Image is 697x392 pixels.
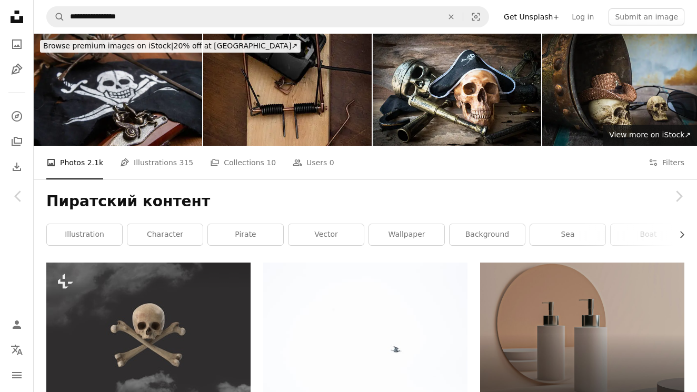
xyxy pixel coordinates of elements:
[47,7,65,27] button: Search Unsplash
[6,314,27,335] a: Log in / Sign up
[611,224,686,245] a: boat
[6,34,27,55] a: Photos
[288,224,364,245] a: vector
[120,146,193,179] a: Illustrations 315
[46,326,251,335] a: a skull and crossbones floating in the air
[373,34,541,146] img: pirate skull concept , still life
[40,40,301,53] div: 20% off at [GEOGRAPHIC_DATA] ↗
[210,146,276,179] a: Collections 10
[34,34,307,59] a: Browse premium images on iStock|20% off at [GEOGRAPHIC_DATA]↗
[463,7,489,27] button: Visual search
[6,59,27,80] a: Illustrations
[530,224,605,245] a: sea
[450,224,525,245] a: background
[6,106,27,127] a: Explore
[565,8,600,25] a: Log in
[609,8,684,25] button: Submit an image
[46,192,684,211] h1: Пиратский контент
[369,224,444,245] a: wallpaper
[208,224,283,245] a: pirate
[47,224,122,245] a: illustration
[266,157,276,168] span: 10
[603,125,697,146] a: View more on iStock↗
[6,131,27,152] a: Collections
[330,157,334,168] span: 0
[497,8,565,25] a: Get Unsplash+
[609,130,691,139] span: View more on iStock ↗
[263,326,467,336] a: a small plane flying
[180,157,194,168] span: 315
[6,339,27,360] button: Language
[293,146,334,179] a: Users 0
[127,224,203,245] a: character
[34,34,202,146] img: sword flag pistol
[203,34,372,146] img: Computer Security
[46,6,489,27] form: Find visuals sitewide
[660,146,697,247] a: Next
[649,146,684,179] button: Filters
[6,365,27,386] button: Menu
[43,42,173,50] span: Browse premium images on iStock |
[440,7,463,27] button: Clear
